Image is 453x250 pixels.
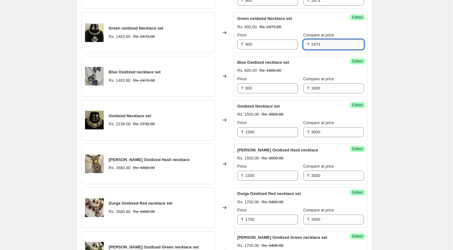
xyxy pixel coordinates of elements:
strike: Rs. 2473.00 [133,77,155,84]
span: ₹ [307,86,309,90]
span: [PERSON_NAME] Oxidized Hasli necklace [237,148,318,152]
span: ₹ [241,173,243,178]
span: ₹ [307,217,309,222]
span: Oxidized Necklace set [237,104,280,109]
span: Durga Oxidized Red necklace set [237,191,301,196]
strike: Rs. 3732.00 [133,121,155,127]
span: Price [237,208,247,212]
span: Blue Oxidized necklace set [237,60,289,65]
div: Rs. 1500.00 [237,155,259,161]
span: Blue Oxidized necklace set [109,70,161,74]
div: Rs. 1500.00 [237,111,259,118]
span: Price [237,120,247,125]
span: Compare at price [303,33,334,37]
span: Compare at price [303,208,334,212]
span: Green oxidized Necklace set [237,16,292,21]
span: Price [237,33,247,37]
div: Rs. 1483.80 [109,77,130,84]
div: Rs. 1700.00 [237,243,259,249]
img: IMG_0921_80x.jpg [85,67,104,86]
span: Compare at price [303,76,334,81]
div: Rs. 2239.00 [109,121,130,127]
div: Rs. 1700.00 [237,199,259,205]
div: Rs. 900.00 [237,24,257,30]
span: Edited [352,146,363,151]
span: ₹ [241,86,243,90]
strike: Rs. 3400.00 [262,243,283,249]
strike: Rs. 3400.00 [262,199,283,205]
span: ₹ [241,130,243,134]
span: Compare at price [303,164,334,169]
strike: Rs. 4468.00 [133,165,155,171]
span: Durga Oxidized Red necklace set [109,201,172,206]
span: Edited [352,234,363,239]
span: Edited [352,59,363,64]
strike: Rs. 1600.00 [259,67,281,74]
span: Green oxidized Necklace set [109,26,163,30]
span: Compare at price [303,120,334,125]
div: Rs. 2680.80 [109,209,130,215]
span: [PERSON_NAME] Oxidized Green necklace set [237,235,327,240]
div: Rs. 800.00 [237,67,257,74]
span: Edited [352,190,363,195]
img: IMG_0776_80x.jpg [85,23,104,42]
span: ₹ [241,217,243,222]
span: [PERSON_NAME] Oxidized Green necklace set [109,245,199,249]
span: ₹ [307,42,309,47]
div: Rs. 2680.80 [109,165,130,171]
span: Edited [352,15,363,20]
strike: Rs. 3000.00 [262,155,283,161]
span: Edited [352,103,363,108]
span: Price [237,164,247,169]
img: IMG_0979_80x.jpg [85,198,104,217]
span: ₹ [307,173,309,178]
span: [PERSON_NAME] Oxidized Hasli necklace [109,157,190,162]
strike: Rs. 2473.00 [259,24,281,30]
strike: Rs. 4468.00 [133,209,155,215]
strike: Rs. 2473.00 [133,34,155,40]
img: IMG_0785_80x.jpg [85,111,104,129]
span: Price [237,76,247,81]
span: ₹ [241,42,243,47]
img: IMG_0939_80x.jpg [85,155,104,173]
span: ₹ [307,130,309,134]
div: Rs. 1483.80 [109,34,130,40]
strike: Rs. 3000.00 [262,111,283,118]
span: Oxidized Necklace set [109,113,151,118]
